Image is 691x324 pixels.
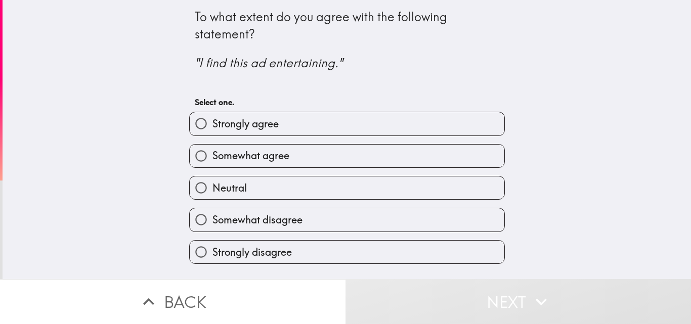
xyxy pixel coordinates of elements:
h6: Select one. [195,97,499,108]
button: Somewhat agree [190,145,504,167]
button: Next [345,279,691,324]
button: Somewhat disagree [190,208,504,231]
button: Neutral [190,176,504,199]
span: Somewhat agree [212,149,289,163]
span: Somewhat disagree [212,213,303,227]
span: Strongly disagree [212,245,292,259]
div: To what extent do you agree with the following statement? [195,9,499,72]
button: Strongly disagree [190,241,504,263]
i: "I find this ad entertaining." [195,55,342,70]
span: Neutral [212,181,247,195]
button: Strongly agree [190,112,504,135]
span: Strongly agree [212,117,279,131]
